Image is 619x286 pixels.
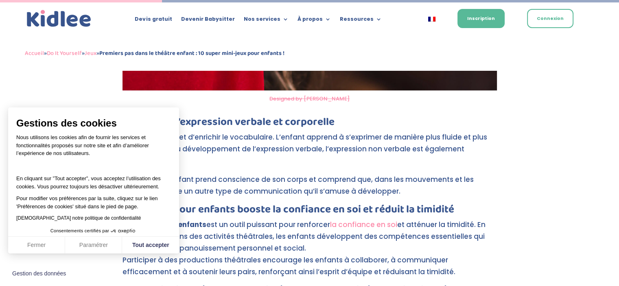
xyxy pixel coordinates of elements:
[16,167,171,191] p: En cliquant sur ”Tout accepter”, vous acceptez l’utilisation des cookies. Vous pourrez toujours l...
[16,133,171,163] p: Nous utilisons les cookies afin de fournir les services et fonctionnalités proposés sur notre sit...
[135,16,172,25] a: Devis gratuit
[25,48,284,58] span: » » »
[12,270,66,277] span: Gestion des données
[330,220,397,229] a: la confiance en soi
[122,131,497,174] p: Le théâtre permet d’enrichir le vocabulaire. L’enfant apprend à s’exprimer de manière plus fluide...
[7,265,71,282] button: Fermer le widget sans consentement
[297,16,330,25] a: À propos
[122,174,497,204] p: Petit à petit, l’enfant prend conscience de son corps et comprend que, dans les mouvements et les...
[111,219,135,243] svg: Axeptio
[339,16,381,25] a: Ressources
[47,48,82,58] a: Do It Yourself
[65,237,122,254] button: Paramétrer
[122,219,497,285] p: Le est un outil puissant pour renforcer et atténuer la timidité. En s’engageant dans des activité...
[50,229,109,233] span: Consentements certifiés par
[122,204,497,219] h3: Le théâtre pour enfants booste la confiance en soi et réduit la timidité
[25,48,44,58] a: Accueil
[46,226,141,236] button: Consentements certifiés par
[181,16,234,25] a: Devenir Babysitter
[243,16,288,25] a: Nos services
[457,9,505,28] a: Inscription
[16,194,171,210] p: Pour modifier vos préférences par la suite, cliquez sur le lien 'Préférences de cookies' situé da...
[99,48,284,58] strong: Premiers pas dans le théâtre enfant : 10 super mini-jeux pour enfants !
[527,9,573,28] a: Connexion
[122,237,179,254] button: Tout accepter
[25,8,93,29] img: logo_kidlee_bleu
[269,95,350,103] a: Designed by [PERSON_NAME]
[16,215,141,221] a: [DEMOGRAPHIC_DATA] notre politique de confidentialité
[16,117,171,129] span: Gestions des cookies
[428,17,435,22] img: Français
[85,48,96,58] a: Jeux
[8,237,65,254] button: Fermer
[25,8,93,29] a: Kidlee Logo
